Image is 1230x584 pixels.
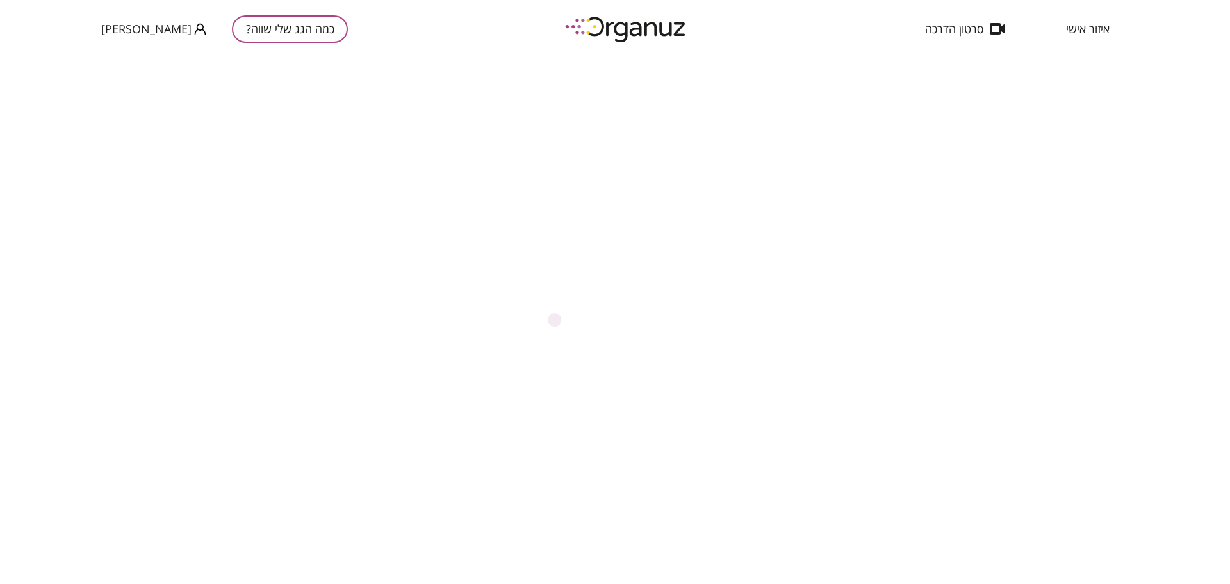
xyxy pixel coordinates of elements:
[556,12,697,47] img: logo
[1066,22,1110,35] span: איזור אישי
[906,22,1024,35] button: סרטון הדרכה
[548,286,682,356] img: טוען...
[1047,22,1129,35] button: איזור אישי
[101,21,206,37] button: [PERSON_NAME]
[925,22,983,35] span: סרטון הדרכה
[101,22,192,35] span: [PERSON_NAME]
[232,15,348,43] button: כמה הגג שלי שווה?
